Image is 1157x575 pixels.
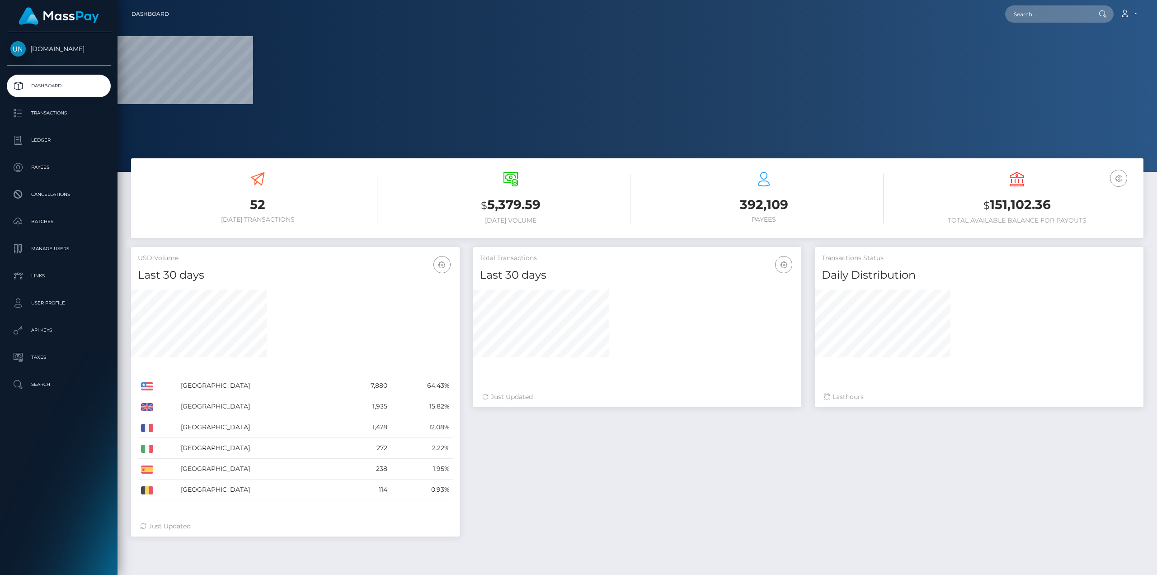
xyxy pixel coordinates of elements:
[10,41,26,57] img: Unlockt.me
[138,254,453,263] h5: USD Volume
[178,480,340,500] td: [GEOGRAPHIC_DATA]
[481,199,487,212] small: $
[19,7,99,25] img: MassPay Logo
[390,459,453,480] td: 1.95%
[10,133,107,147] p: Ledger
[341,438,390,459] td: 272
[7,373,111,396] a: Search
[10,323,107,337] p: API Keys
[7,319,111,342] a: API Keys
[10,215,107,228] p: Batches
[1005,5,1090,23] input: Search...
[897,196,1137,214] h3: 151,102.36
[7,265,111,287] a: Links
[480,267,795,283] h4: Last 30 days
[390,396,453,417] td: 15.82%
[141,403,153,411] img: GB.png
[7,45,111,53] span: [DOMAIN_NAME]
[7,102,111,124] a: Transactions
[10,242,107,256] p: Manage Users
[644,216,884,223] h6: Payees
[644,196,884,214] h3: 392,109
[7,156,111,179] a: Payees
[480,254,795,263] h5: Total Transactions
[7,210,111,233] a: Batches
[7,183,111,206] a: Cancellations
[341,480,390,500] td: 114
[7,346,111,369] a: Taxes
[10,106,107,120] p: Transactions
[141,466,153,474] img: ES.png
[897,217,1137,224] h6: Total Available Balance for Payouts
[141,445,153,453] img: IT.png
[138,267,453,283] h4: Last 30 days
[138,196,377,214] h3: 52
[10,351,107,364] p: Taxes
[178,417,340,438] td: [GEOGRAPHIC_DATA]
[10,161,107,174] p: Payees
[341,459,390,480] td: 238
[178,375,340,396] td: [GEOGRAPHIC_DATA]
[391,196,630,214] h3: 5,379.59
[341,396,390,417] td: 1,935
[178,438,340,459] td: [GEOGRAPHIC_DATA]
[7,75,111,97] a: Dashboard
[141,382,153,390] img: US.png
[822,254,1137,263] h5: Transactions Status
[178,459,340,480] td: [GEOGRAPHIC_DATA]
[10,79,107,93] p: Dashboard
[7,129,111,152] a: Ledger
[341,375,390,396] td: 7,880
[390,438,453,459] td: 2.22%
[391,217,630,224] h6: [DATE] Volume
[140,522,451,531] div: Just Updated
[10,296,107,310] p: User Profile
[7,238,111,260] a: Manage Users
[822,267,1137,283] h4: Daily Distribution
[10,378,107,391] p: Search
[390,480,453,500] td: 0.93%
[341,417,390,438] td: 1,478
[983,199,990,212] small: $
[138,216,377,223] h6: [DATE] Transactions
[10,188,107,201] p: Cancellations
[132,5,169,24] a: Dashboard
[141,424,153,432] img: FR.png
[178,396,340,417] td: [GEOGRAPHIC_DATA]
[390,375,453,396] td: 64.43%
[824,392,1134,402] div: Last hours
[10,269,107,283] p: Links
[7,292,111,314] a: User Profile
[141,486,153,494] img: BE.png
[390,417,453,438] td: 12.08%
[482,392,793,402] div: Just Updated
